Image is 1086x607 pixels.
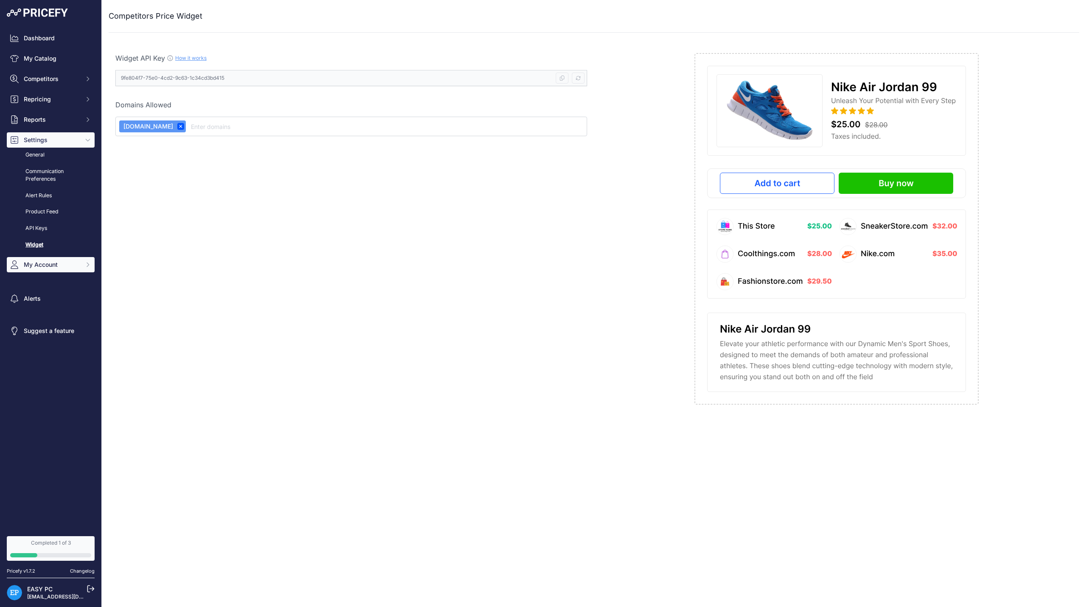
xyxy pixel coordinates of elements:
span: Competitors [24,75,79,83]
div: Completed 1 of 3 [10,540,91,546]
a: Product Feed [7,204,95,219]
span: Domains Allowed [115,101,171,109]
a: API Keys [7,221,95,236]
a: How it works [175,55,207,61]
span: [DOMAIN_NAME] [121,122,173,131]
a: [EMAIL_ADDRESS][DOMAIN_NAME] [27,593,116,600]
a: Widget [7,238,95,252]
button: My Account [7,257,95,272]
a: Alerts [7,291,95,306]
a: Alert Rules [7,188,95,203]
a: Suggest a feature [7,323,95,338]
a: Dashboard [7,31,95,46]
span: Settings [24,136,79,144]
img: Pricefy Logo [7,8,68,17]
h2: Competitors Price Widget [109,10,202,22]
button: Competitors [7,71,95,87]
a: Completed 1 of 3 [7,536,95,561]
span: Widget API Key [115,54,165,62]
a: Changelog [70,568,95,574]
a: EASY PC [27,585,53,593]
nav: Sidebar [7,31,95,526]
span: My Account [24,260,79,269]
a: Communication Preferences [7,164,95,187]
a: General [7,148,95,162]
button: Settings [7,132,95,148]
button: Repricing [7,92,95,107]
input: Enter domains [189,121,583,131]
a: My Catalog [7,51,95,66]
div: Pricefy v1.7.2 [7,568,35,575]
span: Repricing [24,95,79,103]
span: Reports [24,115,79,124]
button: Reports [7,112,95,127]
